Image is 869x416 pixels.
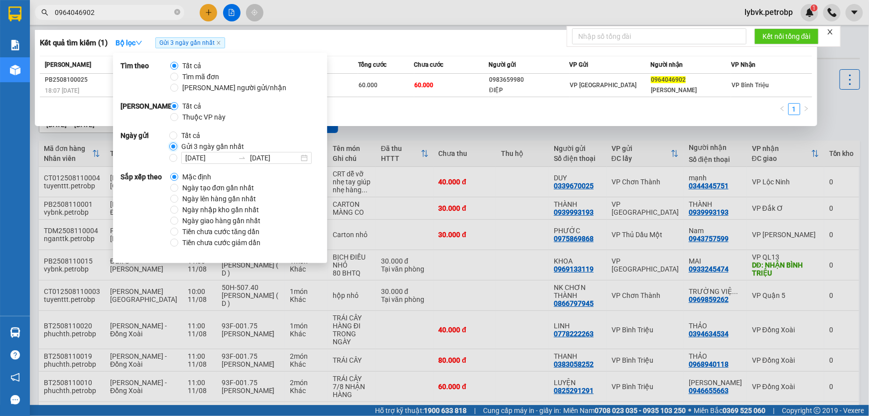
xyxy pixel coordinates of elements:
[570,61,589,68] span: VP Gửi
[121,171,170,248] strong: Sắp xếp theo
[359,82,377,89] span: 60.000
[178,204,263,215] span: Ngày nhập kho gần nhất
[731,61,755,68] span: VP Nhận
[489,85,569,96] div: ĐIỆP
[178,182,258,193] span: Ngày tạo đơn gần nhất
[238,154,246,162] span: to
[10,327,20,338] img: warehouse-icon
[732,82,769,89] span: VP Bình Triệu
[121,130,169,164] strong: Ngày gửi
[8,6,21,21] img: logo-vxr
[800,103,812,115] button: right
[414,61,444,68] span: Chưa cước
[174,9,180,15] span: close-circle
[178,226,263,237] span: Tiền chưa cước tăng dần
[177,130,204,141] span: Tất cả
[827,28,834,35] span: close
[10,350,20,360] span: question-circle
[121,60,170,93] strong: Tìm theo
[55,7,172,18] input: Tìm tên, số ĐT hoặc mã đơn
[135,39,142,46] span: down
[41,9,48,16] span: search
[45,75,139,85] div: PB2508100025
[788,103,800,115] li: 1
[779,106,785,112] span: left
[754,28,819,44] button: Kết nối tổng đài
[40,38,108,48] h3: Kết quả tìm kiếm ( 1 )
[651,85,731,96] div: [PERSON_NAME]
[572,28,746,44] input: Nhập số tổng đài
[10,40,20,50] img: solution-icon
[10,373,20,382] span: notification
[45,87,79,94] span: 18:07 [DATE]
[10,65,20,75] img: warehouse-icon
[789,104,800,115] a: 1
[250,152,299,163] input: Ngày kết thúc
[489,75,569,85] div: 0983659980
[178,82,290,93] span: [PERSON_NAME] người gửi/nhận
[178,193,260,204] span: Ngày lên hàng gần nhất
[178,60,205,71] span: Tất cả
[800,103,812,115] li: Next Page
[45,61,91,68] span: [PERSON_NAME]
[178,171,215,182] span: Mặc định
[803,106,809,112] span: right
[358,61,386,68] span: Tổng cước
[178,112,230,123] span: Thuộc VP này
[10,395,20,405] span: message
[776,103,788,115] li: Previous Page
[762,31,811,42] span: Kết nối tổng đài
[570,82,637,89] span: VP [GEOGRAPHIC_DATA]
[178,215,264,226] span: Ngày giao hàng gần nhất
[155,37,225,48] span: Gửi 3 ngày gần nhất
[216,40,221,45] span: close
[116,39,142,47] strong: Bộ lọc
[178,101,205,112] span: Tất cả
[178,71,223,82] span: Tìm mã đơn
[121,101,170,123] strong: [PERSON_NAME]
[185,152,234,163] input: Ngày bắt đầu
[177,141,248,152] span: Gửi 3 ngày gần nhất
[238,154,246,162] span: swap-right
[108,35,150,51] button: Bộ lọcdown
[174,8,180,17] span: close-circle
[650,61,683,68] span: Người nhận
[651,76,686,83] span: 0964046902
[415,82,434,89] span: 60.000
[776,103,788,115] button: left
[178,237,264,248] span: Tiền chưa cước giảm dần
[489,61,516,68] span: Người gửi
